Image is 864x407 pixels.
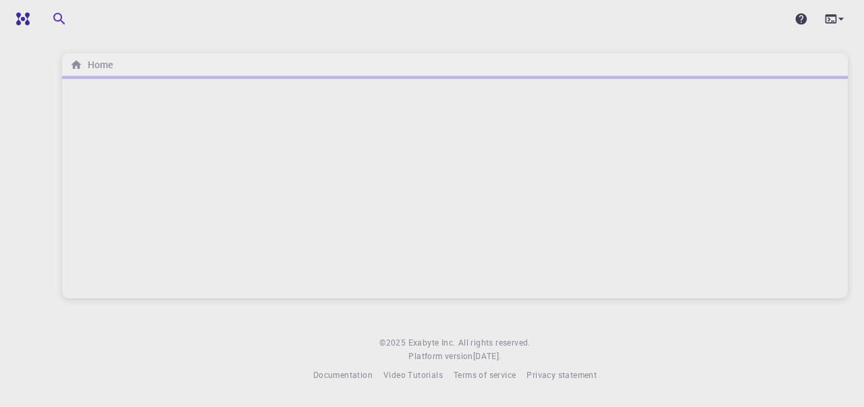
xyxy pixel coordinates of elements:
[313,369,373,382] a: Documentation
[383,369,443,382] a: Video Tutorials
[82,57,113,72] h6: Home
[408,337,456,348] span: Exabyte Inc.
[408,336,456,350] a: Exabyte Inc.
[313,369,373,380] span: Documentation
[526,369,597,382] a: Privacy statement
[67,57,115,72] nav: breadcrumb
[454,369,516,382] a: Terms of service
[11,12,30,26] img: logo
[473,350,502,361] span: [DATE] .
[454,369,516,380] span: Terms of service
[408,350,473,363] span: Platform version
[379,336,408,350] span: © 2025
[458,336,531,350] span: All rights reserved.
[473,350,502,363] a: [DATE].
[526,369,597,380] span: Privacy statement
[383,369,443,380] span: Video Tutorials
